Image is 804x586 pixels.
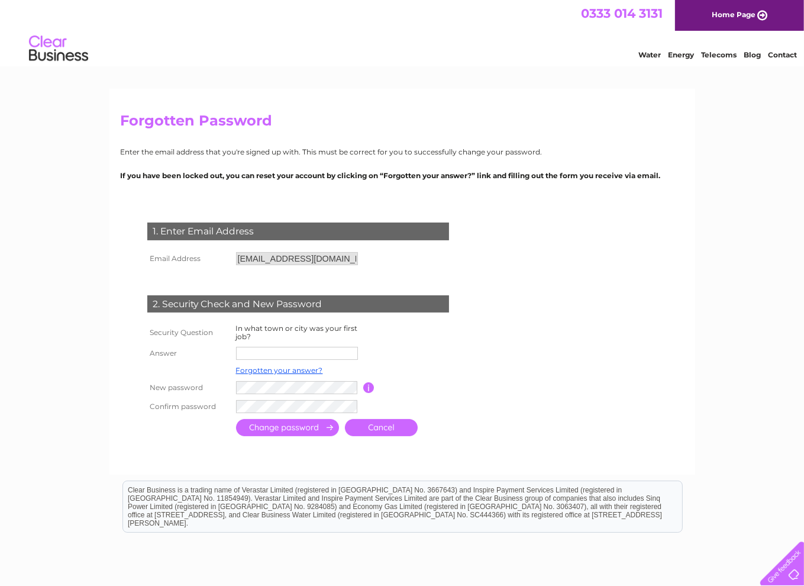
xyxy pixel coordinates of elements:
label: In what town or city was your first job? [236,324,358,341]
a: 0333 014 3131 [581,6,663,21]
a: Blog [744,50,761,59]
a: Energy [668,50,694,59]
a: Cancel [345,419,418,436]
th: Confirm password [144,397,233,416]
th: Email Address [144,249,233,268]
div: Clear Business is a trading name of Verastar Limited (registered in [GEOGRAPHIC_DATA] No. 3667643... [123,7,682,57]
a: Forgotten your answer? [236,366,323,375]
p: Enter the email address that you're signed up with. This must be correct for you to successfully ... [121,146,684,157]
img: logo.png [28,31,89,67]
h2: Forgotten Password [121,112,684,135]
div: 2. Security Check and New Password [147,295,449,313]
th: Answer [144,344,233,363]
input: Submit [236,419,339,436]
p: If you have been locked out, you can reset your account by clicking on “Forgotten your answer?” l... [121,170,684,181]
th: Security Question [144,321,233,344]
th: New password [144,378,233,397]
a: Telecoms [701,50,737,59]
input: Information [363,382,374,393]
div: 1. Enter Email Address [147,223,449,240]
a: Contact [768,50,797,59]
a: Water [638,50,661,59]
